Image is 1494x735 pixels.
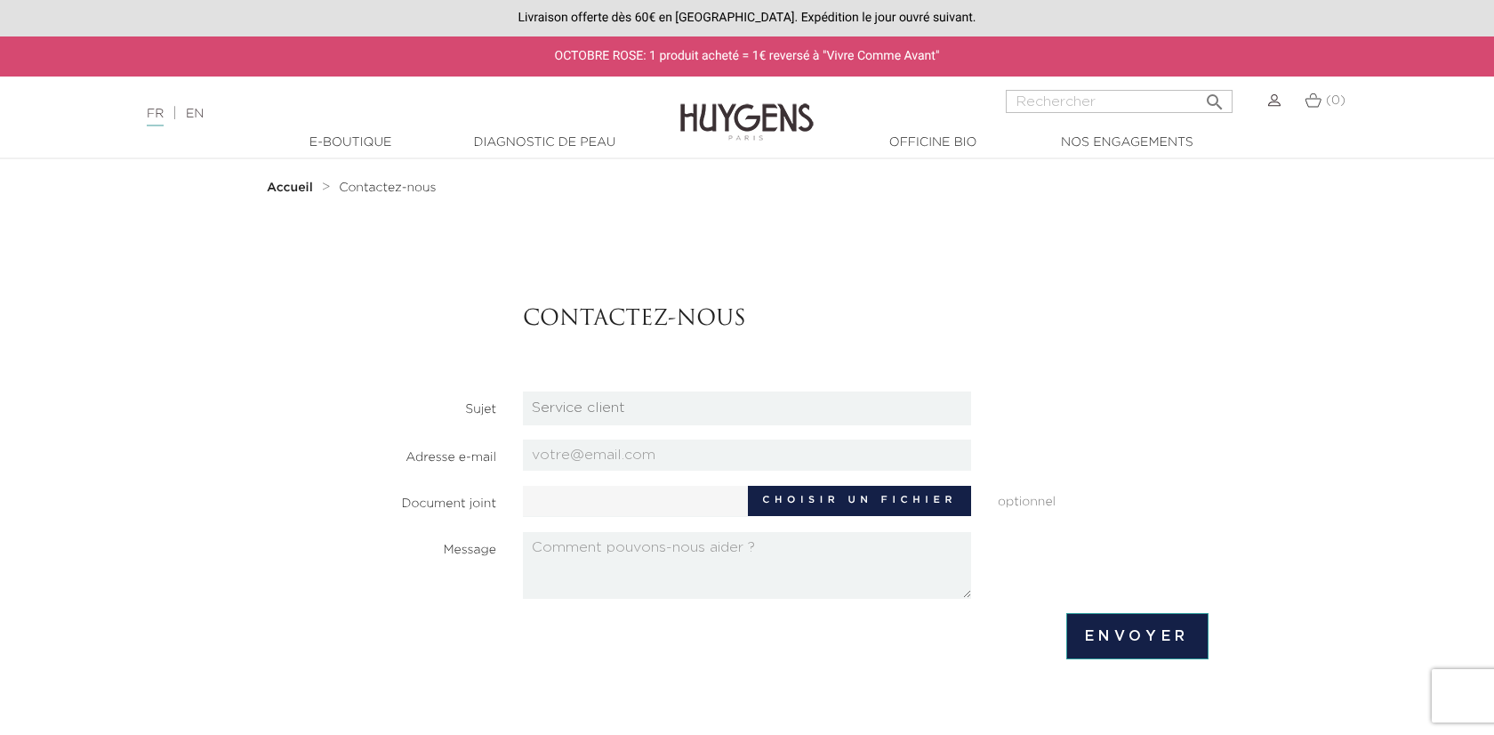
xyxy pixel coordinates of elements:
[267,182,313,194] strong: Accueil
[1199,85,1231,109] button: 
[1326,94,1345,107] span: (0)
[339,182,436,194] span: Contactez-nous
[455,133,633,152] a: Diagnostic de peau
[272,440,510,467] label: Adresse e-mail
[138,103,609,125] div: |
[272,486,510,513] label: Document joint
[267,181,317,195] a: Accueil
[186,108,204,120] a: EN
[1006,90,1233,113] input: Rechercher
[523,307,1209,333] h3: Contactez-nous
[1204,86,1225,108] i: 
[272,532,510,560] label: Message
[147,108,164,126] a: FR
[1038,133,1216,152] a: Nos engagements
[339,181,436,195] a: Contactez-nous
[261,133,439,152] a: E-Boutique
[984,486,1222,512] span: optionnel
[1066,613,1209,659] input: Envoyer
[844,133,1022,152] a: Officine Bio
[272,392,510,419] label: Sujet
[523,440,971,471] input: votre@email.com
[680,75,814,143] img: Huygens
